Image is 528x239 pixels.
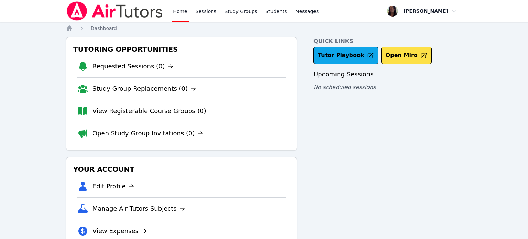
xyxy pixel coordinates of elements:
button: Open Miro [381,47,432,64]
h3: Tutoring Opportunities [72,43,291,55]
a: Dashboard [91,25,117,32]
img: Air Tutors [66,1,163,21]
h3: Upcoming Sessions [313,69,462,79]
nav: Breadcrumb [66,25,462,32]
a: Study Group Replacements (0) [92,84,196,94]
a: View Expenses [92,226,147,236]
a: View Registerable Course Groups (0) [92,106,214,116]
span: Messages [295,8,319,15]
a: Edit Profile [92,182,134,191]
a: Open Study Group Invitations (0) [92,129,203,138]
a: Tutor Playbook [313,47,378,64]
a: Manage Air Tutors Subjects [92,204,185,214]
h3: Your Account [72,163,291,175]
span: No scheduled sessions [313,84,376,90]
span: Dashboard [91,25,117,31]
a: Requested Sessions (0) [92,62,173,71]
h4: Quick Links [313,37,462,45]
